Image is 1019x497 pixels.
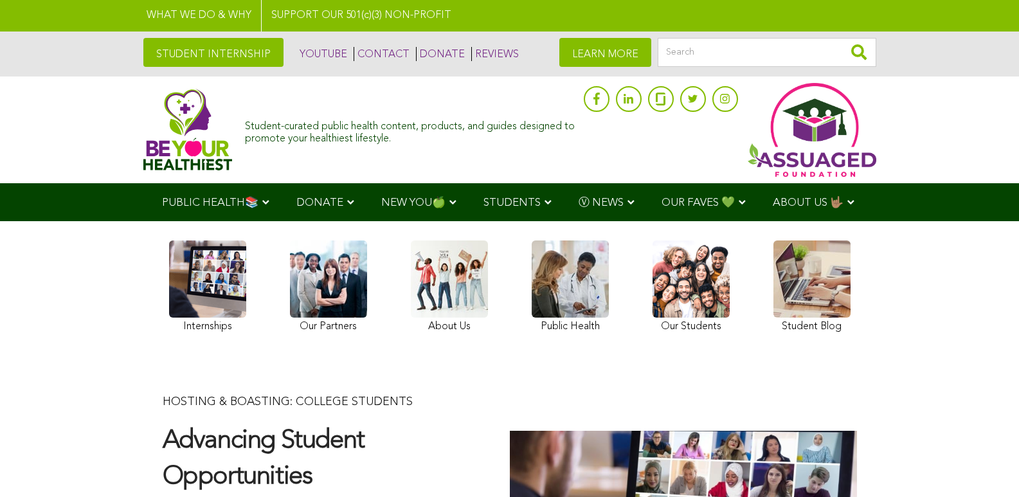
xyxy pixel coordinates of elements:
[163,428,365,490] strong: Advancing Student Opportunities
[955,435,1019,497] iframe: Chat Widget
[143,89,233,170] img: Assuaged
[354,47,410,61] a: CONTACT
[163,394,484,410] p: HOSTING & BOASTING: COLLEGE STUDENTS
[416,47,465,61] a: DONATE
[559,38,651,67] a: LEARN MORE
[748,83,876,177] img: Assuaged App
[143,38,284,67] a: STUDENT INTERNSHIP
[483,197,541,208] span: STUDENTS
[381,197,446,208] span: NEW YOU🍏
[143,183,876,221] div: Navigation Menu
[579,197,624,208] span: Ⓥ NEWS
[662,197,735,208] span: OUR FAVES 💚
[162,197,258,208] span: PUBLIC HEALTH📚
[471,47,519,61] a: REVIEWS
[773,197,843,208] span: ABOUT US 🤟🏽
[656,93,665,105] img: glassdoor
[296,197,343,208] span: DONATE
[296,47,347,61] a: YOUTUBE
[658,38,876,67] input: Search
[245,114,577,145] div: Student-curated public health content, products, and guides designed to promote your healthiest l...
